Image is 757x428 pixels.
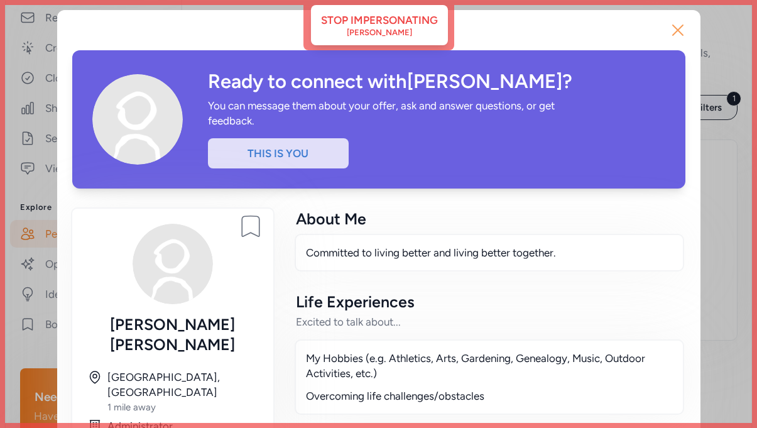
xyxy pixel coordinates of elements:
div: Overcoming life challenges/obstacles [306,388,673,403]
div: [PERSON_NAME] [PERSON_NAME] [87,314,258,354]
div: 1 mile away [107,401,258,414]
div: [GEOGRAPHIC_DATA], [GEOGRAPHIC_DATA] [107,370,258,400]
div: This is you [208,138,349,168]
div: About Me [296,209,683,229]
img: Avatar [133,224,213,304]
div: Excited to talk about... [296,314,683,329]
div: You can message them about your offer, ask and answer questions, or get feedback. [208,98,570,128]
div: My Hobbies (e.g. Athletics, Arts, Gardening, Genealogy, Music, Outdoor Activities, etc.) [306,351,673,381]
img: Avatar [92,74,183,165]
p: Committed to living better and living better together. [306,245,673,260]
div: Ready to connect with [PERSON_NAME] ? [208,70,665,93]
div: Life Experiences [296,292,683,312]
